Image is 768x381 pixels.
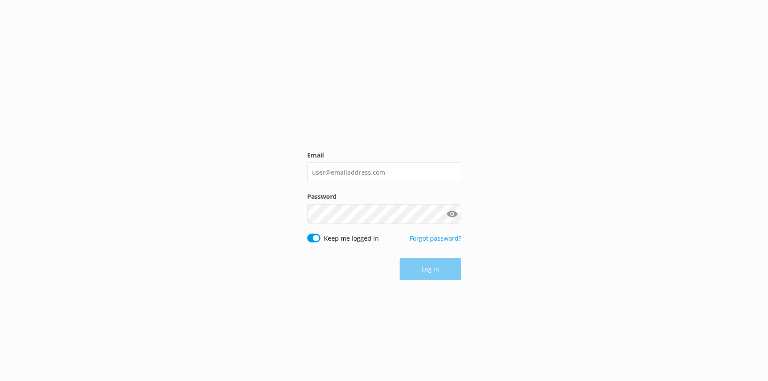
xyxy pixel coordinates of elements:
[410,234,461,242] a: Forgot password?
[307,162,461,182] input: user@emailaddress.com
[307,192,461,201] label: Password
[307,150,461,160] label: Email
[324,234,379,243] label: Keep me logged in
[444,205,461,223] button: Show password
